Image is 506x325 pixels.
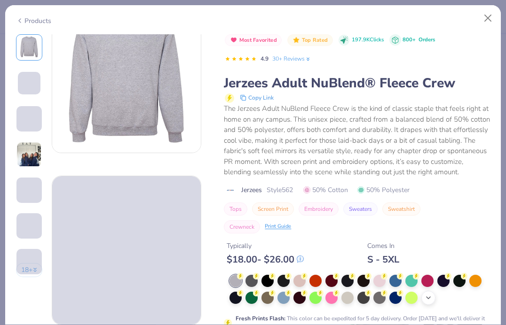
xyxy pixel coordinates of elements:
div: $ 18.00 - $ 26.00 [227,254,304,265]
span: Style 562 [267,185,293,195]
button: 18+ [16,263,43,277]
button: Badge Button [225,34,282,46]
div: S - 5XL [367,254,399,265]
img: Top Rated sort [293,36,300,44]
span: 4.9 [261,55,269,62]
div: Comes In [367,241,399,251]
div: Print Guide [265,223,291,231]
button: Badge Button [287,34,332,46]
div: Typically [227,241,304,251]
span: 50% Polyester [357,185,410,195]
span: Jerzees [241,185,262,195]
span: 197.9K Clicks [352,36,384,44]
img: brand logo [224,186,237,194]
span: Orders [419,36,435,43]
img: User generated content [16,142,42,167]
img: User generated content [16,203,18,228]
img: User generated content [16,274,18,300]
span: Most Favorited [239,38,277,43]
div: Jerzees Adult NuBlend® Fleece Crew [224,74,490,92]
img: User generated content [16,239,18,264]
button: copy to clipboard [237,92,277,103]
button: Close [479,9,497,27]
button: Sweaters [343,202,378,216]
img: Front [18,36,40,59]
div: Products [16,16,51,26]
div: 800+ [403,36,435,44]
span: Top Rated [302,38,328,43]
button: Screen Print [252,202,294,216]
img: Front [52,4,201,153]
div: The Jerzees Adult NuBlend Fleece Crew is the kind of classic staple that feels right at home on a... [224,103,490,178]
img: Most Favorited sort [230,36,237,44]
button: Tops [224,202,247,216]
span: 50% Cotton [303,185,348,195]
a: 30+ Reviews [272,54,311,63]
button: Sweatshirt [382,202,420,216]
button: Embroidery [299,202,339,216]
div: 4.9 Stars [225,52,257,67]
img: User generated content [16,132,18,157]
button: Crewneck [224,220,260,233]
strong: Fresh Prints Flash : [236,315,285,322]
